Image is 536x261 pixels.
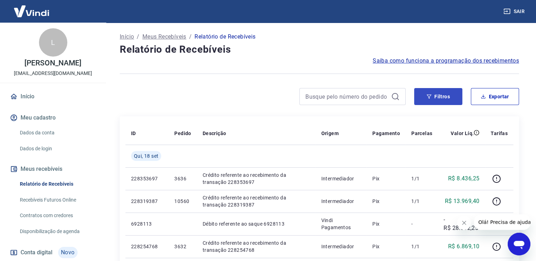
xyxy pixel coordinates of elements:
p: Pix [372,198,400,205]
p: / [189,33,192,41]
a: Meus Recebíveis [142,33,186,41]
button: Exportar [471,88,519,105]
a: Dados de login [17,141,97,156]
div: L [39,28,67,57]
p: Pagamento [372,130,400,137]
p: Parcelas [411,130,432,137]
a: Dados da conta [17,126,97,140]
a: Conta digitalNovo [9,244,97,261]
span: Qui, 18 set [134,152,158,159]
p: 228319387 [131,198,163,205]
button: Meus recebíveis [9,161,97,177]
p: Intermediador [321,198,361,205]
a: Relatório de Recebíveis [17,177,97,191]
p: Pix [372,243,400,250]
p: / [137,33,139,41]
a: Início [9,89,97,104]
iframe: Fechar mensagem [457,216,471,230]
iframe: Mensagem da empresa [474,214,530,230]
span: Olá! Precisa de ajuda? [4,5,60,11]
p: Crédito referente ao recebimento da transação 228353697 [203,172,310,186]
button: Meu cadastro [9,110,97,126]
p: ID [131,130,136,137]
img: Vindi [9,0,55,22]
p: 228254768 [131,243,163,250]
h4: Relatório de Recebíveis [120,42,519,57]
p: R$ 8.436,25 [448,174,479,183]
p: Pedido [174,130,191,137]
p: 1/1 [411,175,432,182]
p: Valor Líq. [451,130,474,137]
p: Crédito referente ao recebimento da transação 228254768 [203,239,310,254]
p: 3636 [174,175,191,182]
p: 10560 [174,198,191,205]
p: Pix [372,175,400,182]
p: Vindi Pagamentos [321,217,361,231]
p: Intermediador [321,243,361,250]
a: Início [120,33,134,41]
a: Recebíveis Futuros Online [17,193,97,207]
p: Pix [372,220,400,227]
p: R$ 6.869,10 [448,242,479,251]
p: 1/1 [411,243,432,250]
input: Busque pelo número do pedido [305,91,388,102]
a: Contratos com credores [17,208,97,223]
p: [PERSON_NAME] [24,59,81,67]
p: Relatório de Recebíveis [194,33,255,41]
p: 1/1 [411,198,432,205]
p: Origem [321,130,338,137]
p: Débito referente ao saque 6928113 [203,220,310,227]
p: -R$ 28.062,25 [444,215,479,232]
p: R$ 13.969,40 [445,197,479,205]
p: 6928113 [131,220,163,227]
p: 228353697 [131,175,163,182]
p: Crédito referente ao recebimento da transação 228319387 [203,194,310,208]
p: Descrição [203,130,226,137]
a: Disponibilização de agenda [17,224,97,239]
button: Filtros [414,88,462,105]
p: - [411,220,432,227]
p: 3632 [174,243,191,250]
p: [EMAIL_ADDRESS][DOMAIN_NAME] [14,70,92,77]
a: Saiba como funciona a programação dos recebimentos [373,57,519,65]
span: Conta digital [21,248,52,257]
span: Novo [58,247,78,258]
p: Tarifas [491,130,508,137]
button: Sair [502,5,527,18]
iframe: Botão para abrir a janela de mensagens [508,233,530,255]
p: Intermediador [321,175,361,182]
